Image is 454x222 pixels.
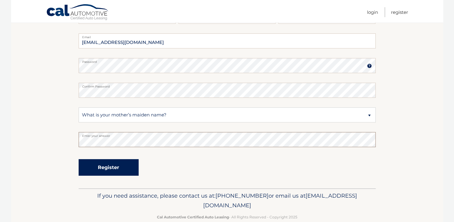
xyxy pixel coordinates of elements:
img: tooltip.svg [367,63,372,68]
input: Email [79,33,376,48]
label: Enter your answer [79,132,376,137]
p: If you need assistance, please contact us at: or email us at [83,191,372,210]
label: Password [79,58,376,63]
button: Register [79,159,139,176]
a: Register [391,7,408,17]
strong: Cal Automotive Certified Auto Leasing [157,215,229,219]
span: [PHONE_NUMBER] [215,192,269,199]
a: Login [367,7,378,17]
p: - All Rights Reserved - Copyright 2025 [83,214,372,220]
label: Email [79,33,376,38]
span: [EMAIL_ADDRESS][DOMAIN_NAME] [203,192,357,209]
a: Cal Automotive [46,4,109,21]
label: Confirm Password [79,83,376,88]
